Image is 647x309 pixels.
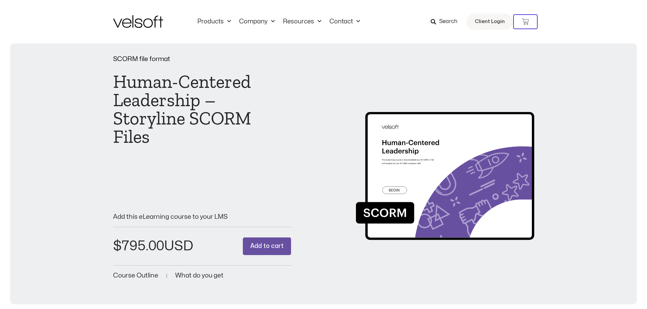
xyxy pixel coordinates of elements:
span: Client Login [475,17,505,26]
a: CompanyMenu Toggle [235,18,279,25]
a: ProductsMenu Toggle [193,18,235,25]
span: $ [113,239,122,253]
h1: Human-Centered Leadership – Storyline SCORM Files [113,73,291,146]
a: ContactMenu Toggle [325,18,364,25]
p: Add this eLearning course to your LMS [113,214,291,220]
img: Velsoft Training Materials [113,15,163,28]
button: Add to cart [243,237,291,255]
bdi: 795.00 [113,239,164,253]
span: Search [439,17,457,26]
a: Client Login [466,14,513,30]
img: Second Product Image [356,91,534,246]
a: ResourcesMenu Toggle [279,18,325,25]
nav: Menu [193,18,364,25]
a: What do you get [175,272,223,279]
p: SCORM file format [113,56,291,62]
a: Course Outline [113,272,158,279]
a: Search [431,16,462,27]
